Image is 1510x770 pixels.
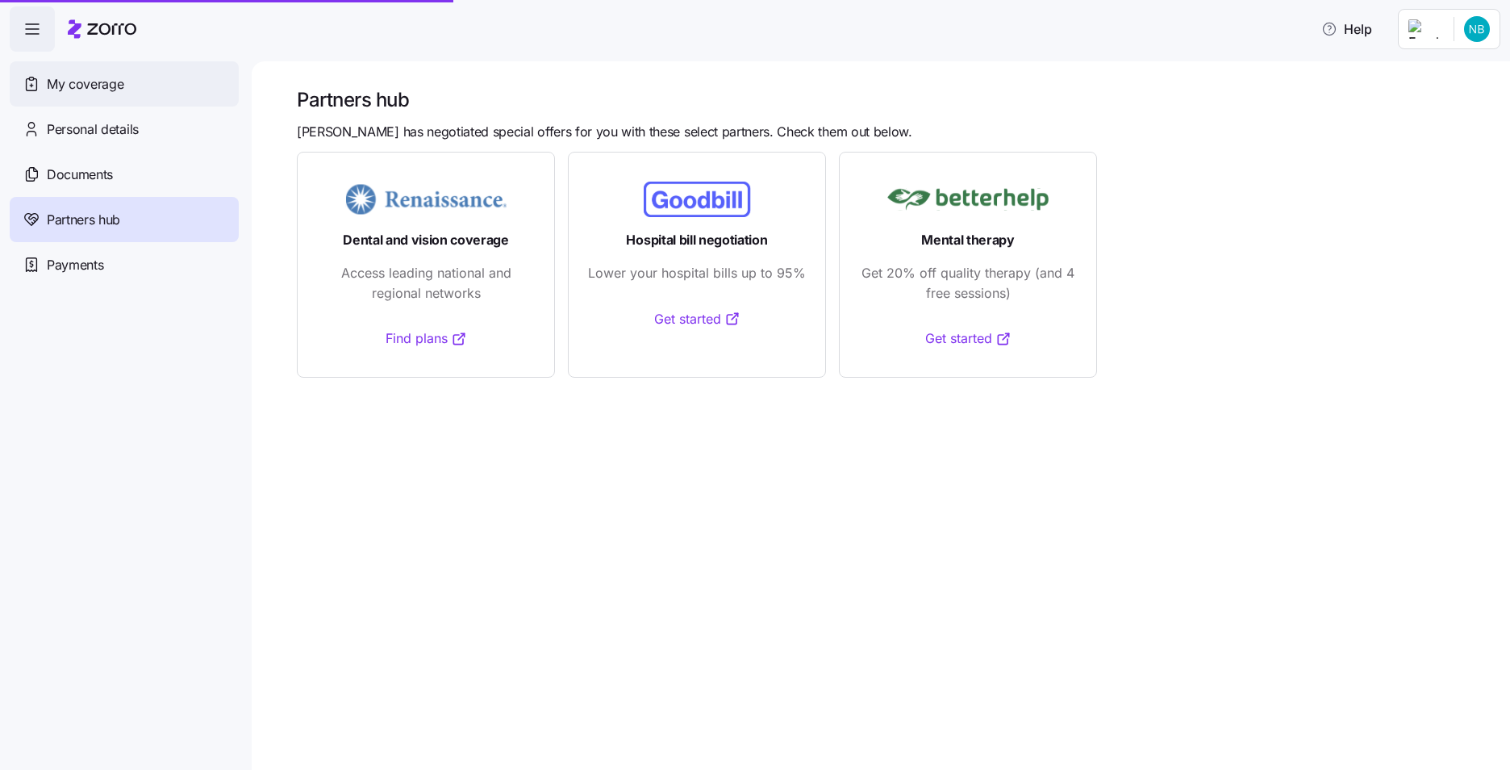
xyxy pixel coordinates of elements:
a: My coverage [10,61,239,107]
a: Documents [10,152,239,197]
span: Hospital bill negotiation [626,230,767,250]
img: Employer logo [1408,19,1441,39]
span: Payments [47,255,103,275]
span: Documents [47,165,113,185]
span: My coverage [47,74,123,94]
span: Lower your hospital bills up to 95% [588,263,806,283]
span: Dental and vision coverage [343,230,509,250]
a: Find plans [386,329,467,349]
span: Partners hub [47,210,120,230]
img: e26754261b4e023f1f304ccc28bec24e [1464,16,1490,42]
a: Get started [654,309,740,329]
span: [PERSON_NAME] has negotiated special offers for you with these select partners. Check them out be... [297,122,912,142]
span: Mental therapy [921,230,1015,250]
span: Personal details [47,119,139,140]
a: Personal details [10,107,239,152]
span: Get 20% off quality therapy (and 4 free sessions) [859,263,1077,303]
span: Access leading national and regional networks [317,263,535,303]
span: Help [1321,19,1372,39]
a: Payments [10,242,239,287]
h1: Partners hub [297,87,1487,112]
a: Get started [925,329,1012,349]
button: Help [1308,13,1385,45]
a: Partners hub [10,197,239,242]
